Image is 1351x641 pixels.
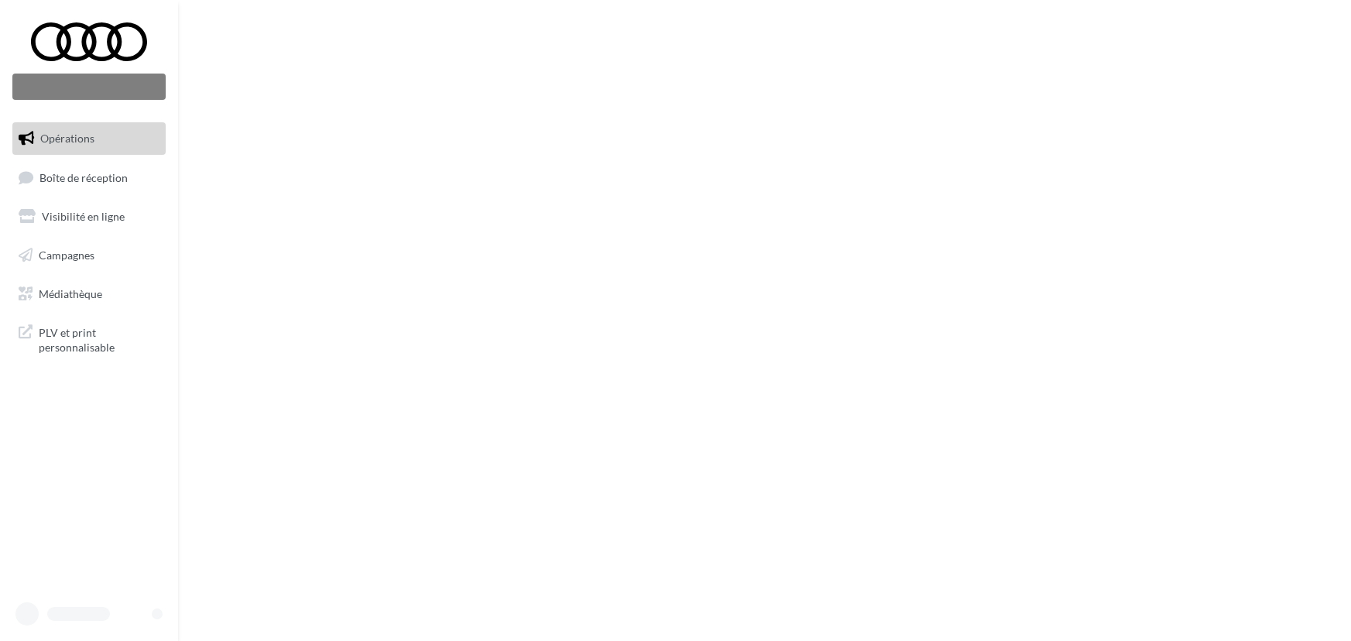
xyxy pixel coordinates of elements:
a: PLV et print personnalisable [9,316,169,362]
a: Médiathèque [9,278,169,310]
a: Opérations [9,122,169,155]
span: Opérations [40,132,94,145]
div: Nouvelle campagne [12,74,166,100]
a: Campagnes [9,239,169,272]
span: Campagnes [39,249,94,262]
span: Médiathèque [39,286,102,300]
span: Visibilité en ligne [42,210,125,223]
a: Boîte de réception [9,161,169,194]
span: PLV et print personnalisable [39,322,159,355]
a: Visibilité en ligne [9,201,169,233]
span: Boîte de réception [39,170,128,183]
